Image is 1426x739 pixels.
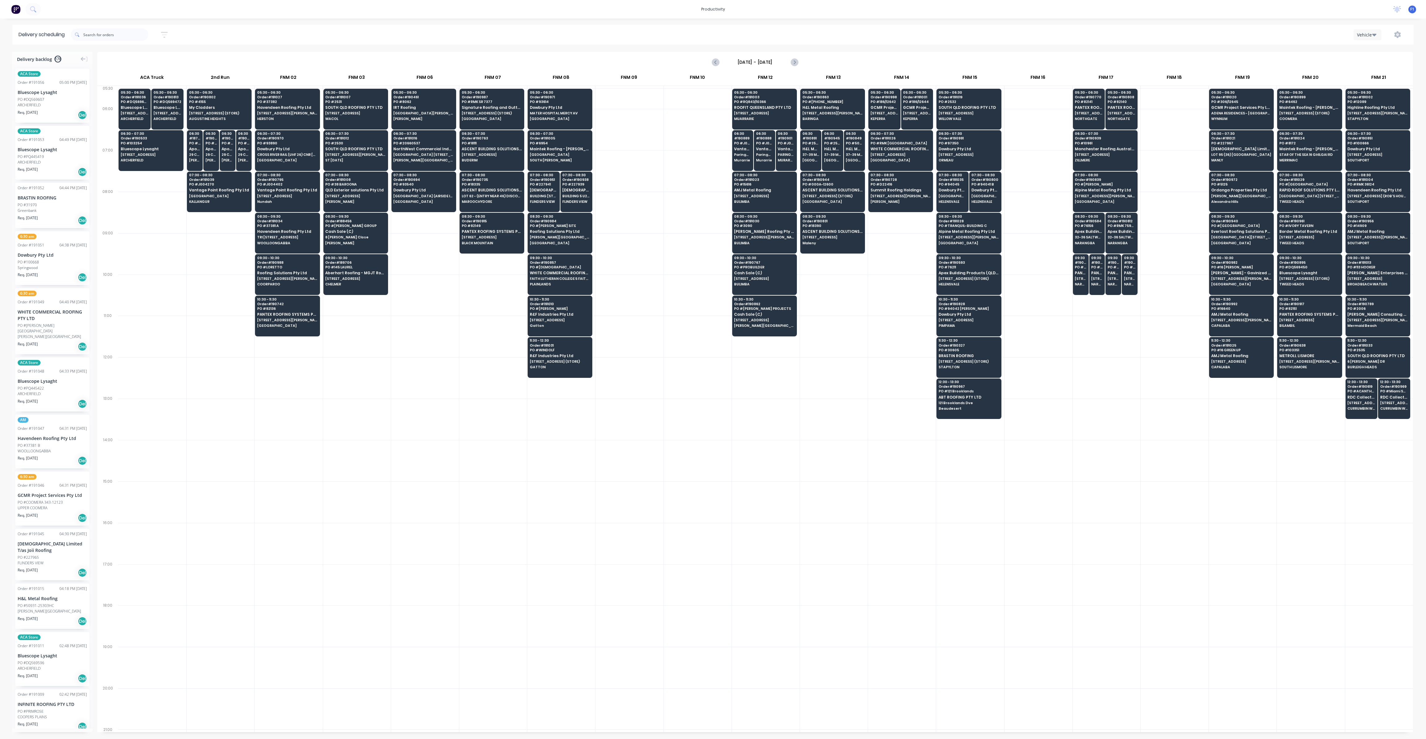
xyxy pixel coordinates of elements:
[322,72,390,86] div: FNM 03
[1108,100,1135,104] span: PO # 82140
[121,100,149,104] span: PO # DQ569604
[325,91,385,94] span: 05:30 - 06:30
[238,147,249,151] span: Apollo Home Improvement (QLD) Pty Ltd
[189,91,249,94] span: 05:30 - 06:30
[393,105,453,109] span: IRT Roofing
[939,117,999,121] span: WILLOW VALE
[756,158,773,162] span: Murarrie
[1075,117,1103,121] span: NORTHGATE
[1347,100,1407,104] span: PO # 12089
[222,158,233,162] span: [PERSON_NAME]
[732,72,799,86] div: FNM 12
[734,136,751,140] span: # 190889
[462,141,522,145] span: PO # 18111
[462,147,522,151] span: ASCENT BUILDING SOLUTIONS PTY LTD
[11,5,20,14] img: Factory
[595,72,663,86] div: FNM 09
[871,147,931,151] span: WHITE COMMERCIAL ROOFING PTY LTD
[189,136,201,140] span: # 187947
[756,147,773,151] span: Vantage Point Roofing Pty Ltd
[17,56,52,62] span: Delivery backlog
[189,173,249,177] span: 07:30 - 08:30
[205,147,217,151] span: Apollo Home Improvement (QLD) Pty Ltd
[238,153,249,156] span: 29 CORYMBIA PL (STORE)
[802,132,819,135] span: 06:30
[257,105,317,109] span: Havendeen Roofing Pty Ltd
[939,147,999,151] span: Dowbury Pty Ltd
[903,111,931,115] span: [STREET_ADDRESS][PERSON_NAME]
[205,141,217,145] span: PO # 20470
[778,158,795,162] span: MURARRIE
[530,141,590,145] span: PO # 6954
[1354,29,1381,40] button: Vehicle
[257,117,317,121] span: HERSTON
[189,111,249,115] span: [STREET_ADDRESS] (STORE)
[222,147,233,151] span: Apollo Home Improvement (QLD) Pty Ltd
[205,136,217,140] span: # 190483
[1410,6,1414,12] span: F1
[1347,117,1407,121] span: STAPYLTON
[1279,141,1339,145] span: PO # 8172
[189,141,201,145] span: PO # 20041
[121,132,181,135] span: 06:30 - 07:30
[189,100,249,104] span: PO # 4155
[1279,132,1339,135] span: 06:30 - 07:30
[18,146,87,153] div: Bluescope Lysaght
[1075,158,1135,162] span: ZILLMERE
[562,173,590,177] span: 07:30 - 08:30
[325,95,385,99] span: Order # 191007
[97,105,118,147] div: 06:00
[871,173,931,177] span: 07:30 - 08:30
[903,95,931,99] span: Order # 191001
[1211,111,1271,115] span: ADENA RESIDENCES - [GEOGRAPHIC_DATA]
[18,137,44,143] div: Order # 191053
[802,141,819,145] span: PO # 25-578HC-4A
[18,71,41,77] span: ACA Store
[802,173,862,177] span: 07:30 - 08:30
[530,105,590,109] span: Dowbury Pty Ltd
[939,111,999,115] span: [STREET_ADDRESS]
[939,153,999,156] span: [STREET_ADDRESS]
[1279,158,1339,162] span: MERRIMAC
[18,80,44,85] div: Order # 191056
[78,110,87,120] div: Del
[18,97,44,102] div: PO #DQ569607
[393,147,453,151] span: NorthWest Commercial Industries (QLD) P/L
[59,137,87,143] div: 04:49 PM [DATE]
[391,72,459,86] div: FNM 06
[153,111,181,115] span: [STREET_ADDRESS][PERSON_NAME] (STORE)
[1279,95,1339,99] span: Order # 190899
[257,100,317,104] span: PO # 37382
[325,100,385,104] span: PO # 2531
[222,136,233,140] span: # 190117
[1211,147,1271,151] span: [DEMOGRAPHIC_DATA] Limited T/as Joii Roofing
[1279,91,1339,94] span: 05:30 - 06:30
[189,105,249,109] span: My Cladders
[1075,141,1135,145] span: PO # 10961
[939,173,966,177] span: 07:30 - 08:30
[153,95,181,99] span: Order # 190813
[734,132,751,135] span: 06:30
[189,147,201,151] span: Apollo Home Improvement (QLD) Pty Ltd
[802,158,819,162] span: [GEOGRAPHIC_DATA]
[83,28,148,41] input: Search for orders
[393,100,453,104] span: PO # 8062
[462,100,522,104] span: PO # RMK SR 7377
[325,132,385,135] span: 06:30 - 07:30
[121,141,181,145] span: PO # 103254
[1279,147,1339,151] span: Maintek Roofing - [PERSON_NAME]
[778,136,795,140] span: # 190901
[734,95,794,99] span: Order # 191003
[1211,158,1271,162] span: MANLY
[153,91,181,94] span: 05:30 - 06:30
[778,132,795,135] span: 06:30
[871,117,898,121] span: KEPERRA
[257,95,317,99] span: Order # 191027
[153,117,181,121] span: ARCHERFIELD
[778,147,795,151] span: Vantage Point Roofing Pty Ltd
[802,153,819,156] span: 37-39 MORETON PARADE
[1075,95,1103,99] span: Order # 190770
[18,89,87,96] div: Bluescope Lysaght
[1208,72,1276,86] div: FNM 19
[462,153,522,156] span: [STREET_ADDRESS]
